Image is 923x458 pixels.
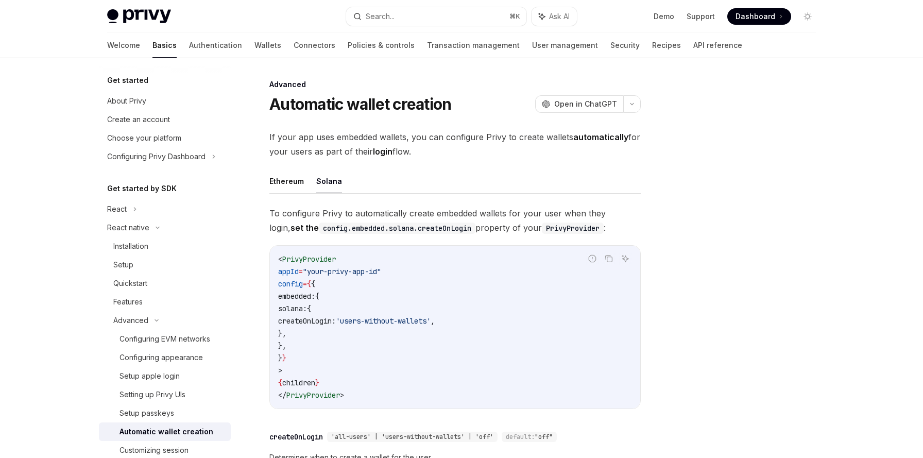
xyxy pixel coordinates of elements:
[99,129,231,147] a: Choose your platform
[278,279,303,289] span: config
[506,433,535,441] span: default:
[316,169,342,193] button: Solana
[294,33,335,58] a: Connectors
[119,407,174,419] div: Setup passkeys
[119,351,203,364] div: Configuring appearance
[554,99,617,109] span: Open in ChatGPT
[113,240,148,252] div: Installation
[278,329,286,338] span: },
[119,370,180,382] div: Setup apple login
[366,10,395,23] div: Search...
[373,146,392,157] strong: login
[303,267,381,276] span: "your-privy-app-id"
[278,304,307,313] span: solana:
[99,110,231,129] a: Create an account
[549,11,570,22] span: Ask AI
[107,74,148,87] h5: Get started
[619,252,632,265] button: Ask AI
[278,255,282,264] span: <
[610,33,640,58] a: Security
[315,292,319,301] span: {
[348,33,415,58] a: Policies & controls
[107,132,181,144] div: Choose your platform
[278,341,286,350] span: },
[586,252,599,265] button: Report incorrect code
[269,130,641,159] span: If your app uses embedded wallets, you can configure Privy to create wallets for your users as pa...
[687,11,715,22] a: Support
[113,259,133,271] div: Setup
[113,314,148,327] div: Advanced
[431,316,435,326] span: ,
[278,316,336,326] span: createOnLogin:
[336,316,431,326] span: 'users-without-wallets'
[319,223,475,234] code: config.embedded.solana.createOnLogin
[119,426,213,438] div: Automatic wallet creation
[269,95,451,113] h1: Automatic wallet creation
[99,256,231,274] a: Setup
[535,95,623,113] button: Open in ChatGPT
[278,353,282,363] span: }
[107,33,140,58] a: Welcome
[307,304,311,313] span: {
[107,203,127,215] div: React
[427,33,520,58] a: Transaction management
[278,391,286,400] span: </
[99,330,231,348] a: Configuring EVM networks
[315,378,319,387] span: }
[311,279,315,289] span: {
[99,274,231,293] a: Quickstart
[119,333,210,345] div: Configuring EVM networks
[107,95,146,107] div: About Privy
[113,277,147,290] div: Quickstart
[107,150,206,163] div: Configuring Privy Dashboard
[99,293,231,311] a: Features
[654,11,674,22] a: Demo
[269,169,304,193] button: Ethereum
[269,206,641,235] span: To configure Privy to automatically create embedded wallets for your user when they login, proper...
[189,33,242,58] a: Authentication
[542,223,604,234] code: PrivyProvider
[282,378,315,387] span: children
[286,391,340,400] span: PrivyProvider
[107,182,177,195] h5: Get started by SDK
[278,267,299,276] span: appId
[278,366,282,375] span: >
[269,79,641,90] div: Advanced
[346,7,526,26] button: Search...⌘K
[282,255,336,264] span: PrivyProvider
[535,433,553,441] span: "off"
[532,33,598,58] a: User management
[99,367,231,385] a: Setup apple login
[119,388,185,401] div: Setting up Privy UIs
[307,279,311,289] span: {
[99,422,231,441] a: Automatic wallet creation
[727,8,791,25] a: Dashboard
[99,385,231,404] a: Setting up Privy UIs
[290,223,475,233] strong: set the
[282,353,286,363] span: }
[99,237,231,256] a: Installation
[509,12,520,21] span: ⌘ K
[303,279,307,289] span: =
[254,33,281,58] a: Wallets
[278,378,282,387] span: {
[107,222,149,234] div: React native
[299,267,303,276] span: =
[532,7,577,26] button: Ask AI
[278,292,315,301] span: embedded:
[99,92,231,110] a: About Privy
[602,252,616,265] button: Copy the contents from the code block
[107,113,170,126] div: Create an account
[152,33,177,58] a: Basics
[331,433,493,441] span: 'all-users' | 'users-without-wallets' | 'off'
[99,404,231,422] a: Setup passkeys
[269,432,323,442] div: createOnLogin
[340,391,344,400] span: >
[107,9,171,24] img: light logo
[652,33,681,58] a: Recipes
[113,296,143,308] div: Features
[573,132,628,142] strong: automatically
[99,348,231,367] a: Configuring appearance
[736,11,775,22] span: Dashboard
[799,8,816,25] button: Toggle dark mode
